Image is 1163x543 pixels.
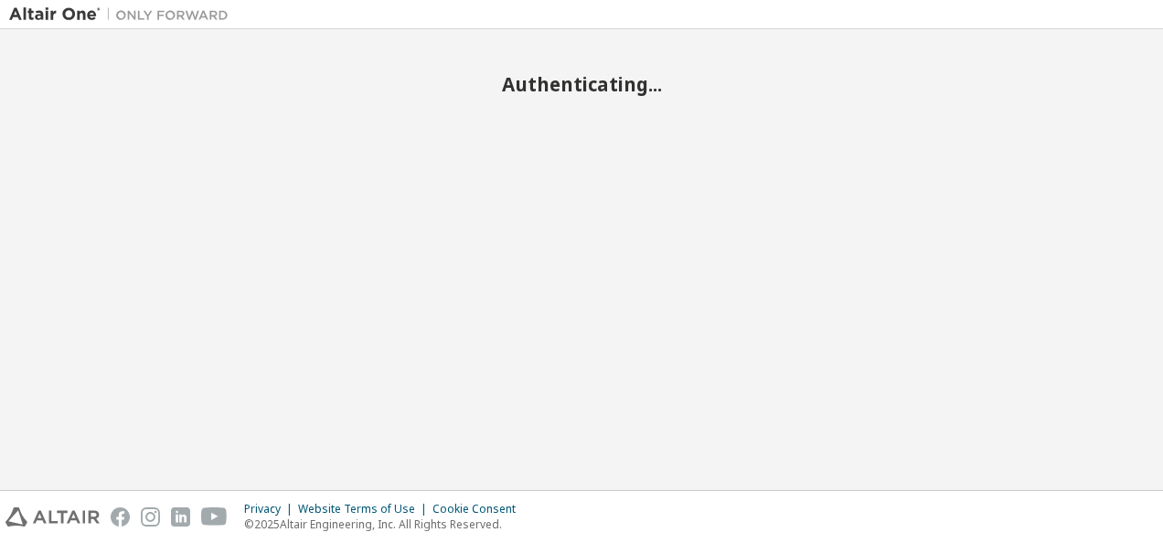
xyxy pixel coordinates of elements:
img: linkedin.svg [171,507,190,527]
h2: Authenticating... [9,72,1154,96]
p: © 2025 Altair Engineering, Inc. All Rights Reserved. [244,516,527,532]
img: youtube.svg [201,507,228,527]
div: Website Terms of Use [298,502,432,516]
div: Privacy [244,502,298,516]
img: facebook.svg [111,507,130,527]
div: Cookie Consent [432,502,527,516]
img: altair_logo.svg [5,507,100,527]
img: Altair One [9,5,238,24]
img: instagram.svg [141,507,160,527]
